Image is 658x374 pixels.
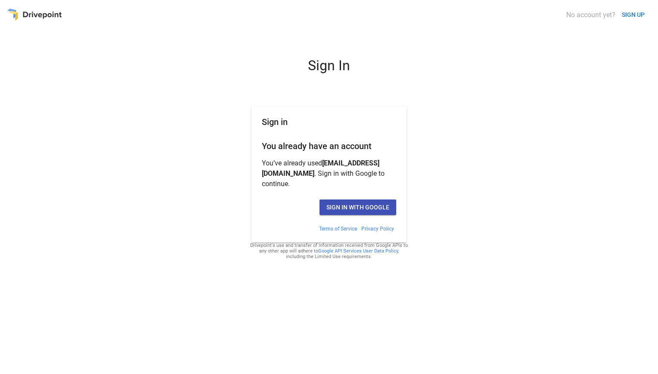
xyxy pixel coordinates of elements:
[566,11,615,19] div: No account yet?
[320,199,396,215] button: Sign in with Google
[618,7,648,23] button: SIGN UP
[319,226,357,232] a: Terms of Service
[262,141,396,151] h2: You already have an account
[262,159,379,178] strong: [EMAIL_ADDRESS][DOMAIN_NAME]
[250,243,408,259] div: Drivepoint's use and transfer of information received from Google APIs to any other app will adhe...
[262,158,396,189] p: You’ve already used . Sign in with Google to continue.
[361,226,394,232] a: Privacy Policy
[318,248,398,254] a: Google API Services User Data Policy
[262,117,396,134] h1: Sign in
[226,57,432,81] div: Sign In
